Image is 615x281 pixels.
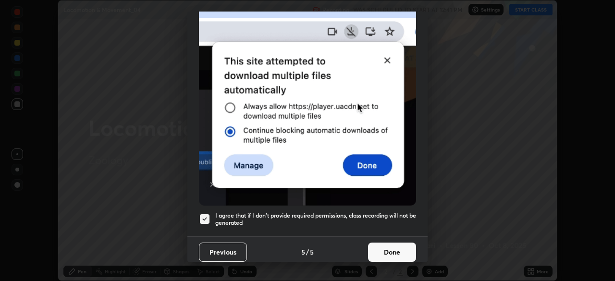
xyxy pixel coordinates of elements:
h4: 5 [310,247,314,257]
h4: / [306,247,309,257]
button: Done [368,243,416,262]
h4: 5 [301,247,305,257]
button: Previous [199,243,247,262]
h5: I agree that if I don't provide required permissions, class recording will not be generated [215,212,416,227]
